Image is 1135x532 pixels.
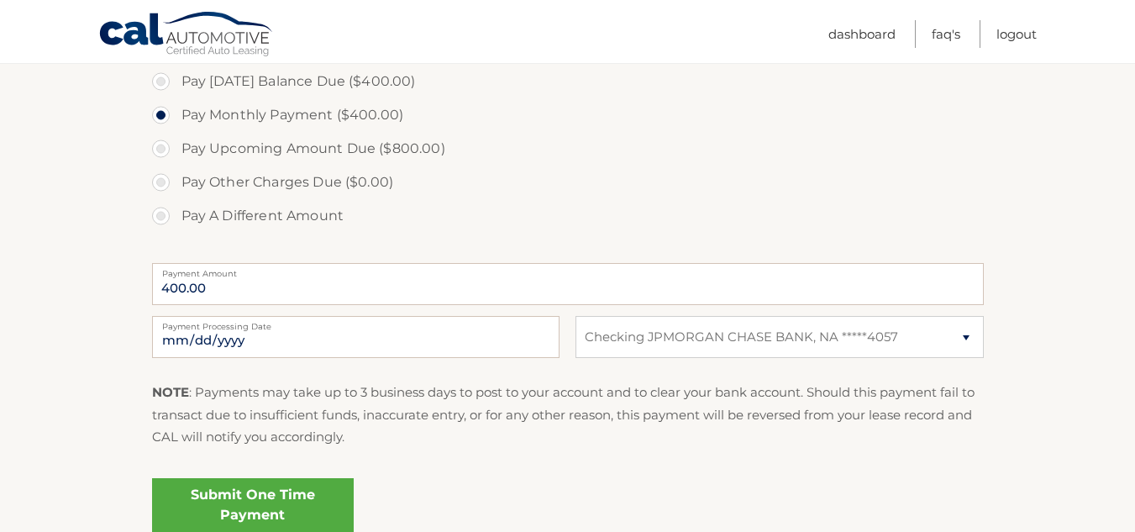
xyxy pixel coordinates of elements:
[152,199,984,233] label: Pay A Different Amount
[932,20,960,48] a: FAQ's
[152,478,354,532] a: Submit One Time Payment
[152,263,984,305] input: Payment Amount
[996,20,1037,48] a: Logout
[152,65,984,98] label: Pay [DATE] Balance Due ($400.00)
[152,98,984,132] label: Pay Monthly Payment ($400.00)
[152,384,189,400] strong: NOTE
[828,20,896,48] a: Dashboard
[152,263,984,277] label: Payment Amount
[98,11,275,60] a: Cal Automotive
[152,166,984,199] label: Pay Other Charges Due ($0.00)
[152,316,560,329] label: Payment Processing Date
[152,382,984,448] p: : Payments may take up to 3 business days to post to your account and to clear your bank account....
[152,316,560,358] input: Payment Date
[152,132,984,166] label: Pay Upcoming Amount Due ($800.00)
